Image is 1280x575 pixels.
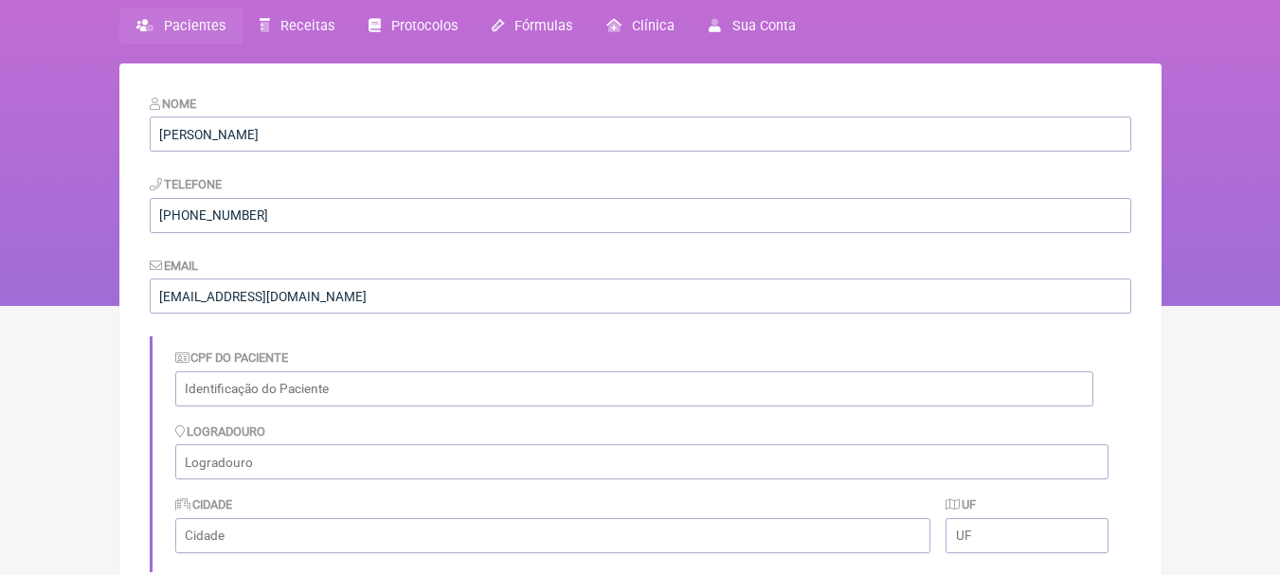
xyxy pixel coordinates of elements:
input: UF [946,518,1108,553]
label: Email [150,259,199,273]
label: Logradouro [175,424,266,439]
label: UF [946,497,976,512]
input: paciente@email.com [150,279,1131,314]
input: 21 9124 2137 [150,198,1131,233]
span: Sua Conta [732,18,796,34]
a: Receitas [243,8,352,45]
input: Identificação do Paciente [175,371,1093,406]
a: Sua Conta [692,8,812,45]
a: Protocolos [352,8,475,45]
a: Pacientes [119,8,243,45]
span: Protocolos [391,18,458,34]
label: Telefone [150,177,223,191]
span: Clínica [632,18,675,34]
a: Fórmulas [475,8,589,45]
span: Fórmulas [514,18,572,34]
span: Pacientes [164,18,225,34]
label: Cidade [175,497,233,512]
span: Receitas [280,18,334,34]
input: Cidade [175,518,931,553]
label: Nome [150,97,197,111]
input: Nome do Paciente [150,117,1131,152]
input: Logradouro [175,444,1109,479]
a: Clínica [589,8,692,45]
label: CPF do Paciente [175,350,289,365]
